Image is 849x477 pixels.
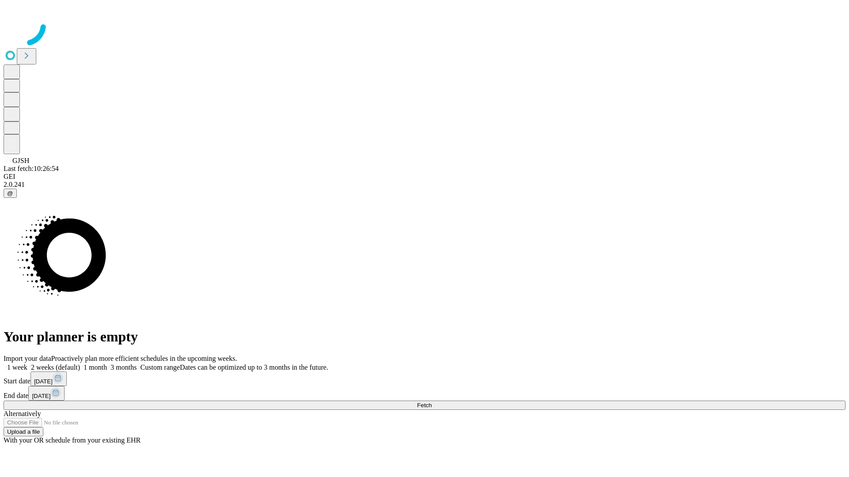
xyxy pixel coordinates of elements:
[4,329,845,345] h1: Your planner is empty
[4,371,845,386] div: Start date
[4,165,59,172] span: Last fetch: 10:26:54
[4,386,845,401] div: End date
[31,371,67,386] button: [DATE]
[12,157,29,164] span: GJSH
[4,355,51,362] span: Import your data
[31,363,80,371] span: 2 weeks (default)
[4,401,845,410] button: Fetch
[28,386,65,401] button: [DATE]
[4,436,141,444] span: With your OR schedule from your existing EHR
[111,363,137,371] span: 3 months
[4,410,41,417] span: Alternatively
[7,363,27,371] span: 1 week
[34,378,53,385] span: [DATE]
[51,355,237,362] span: Proactively plan more efficient schedules in the upcoming weeks.
[32,393,50,399] span: [DATE]
[4,173,845,181] div: GEI
[4,427,43,436] button: Upload a file
[140,363,180,371] span: Custom range
[7,190,13,197] span: @
[4,181,845,189] div: 2.0.241
[4,189,17,198] button: @
[417,402,432,409] span: Fetch
[180,363,328,371] span: Dates can be optimized up to 3 months in the future.
[84,363,107,371] span: 1 month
